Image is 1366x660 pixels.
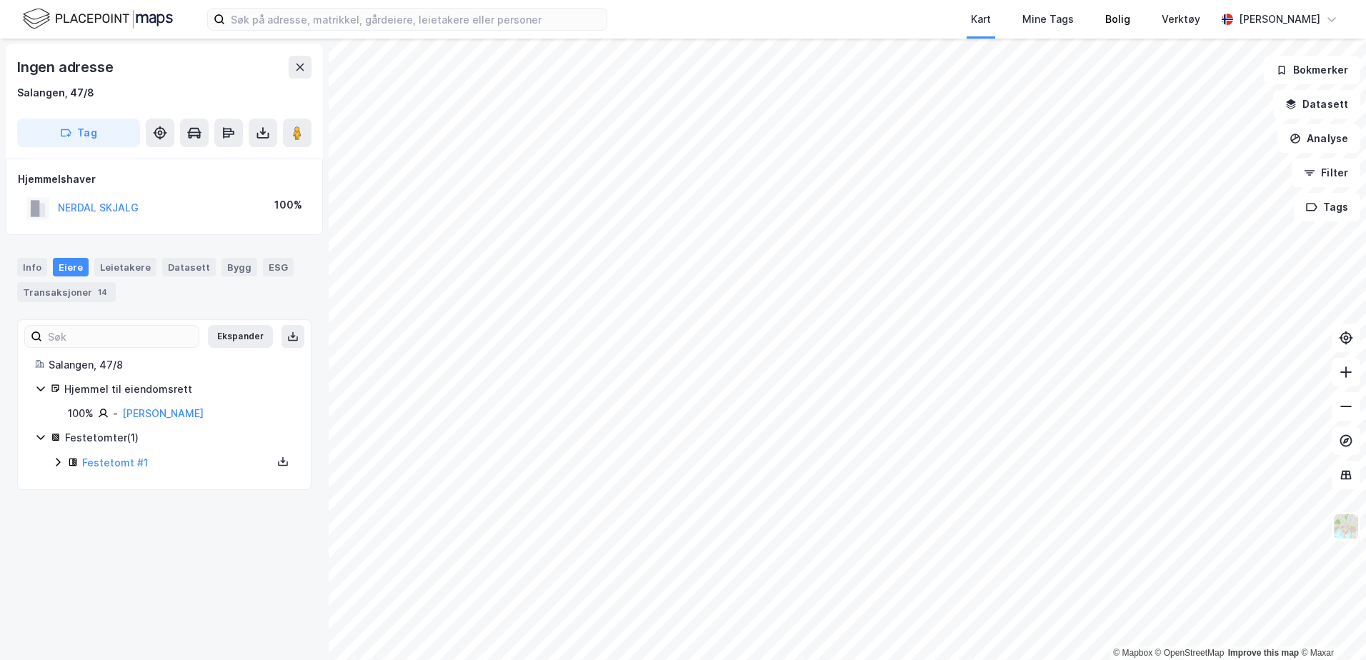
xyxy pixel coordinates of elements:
[95,285,110,299] div: 14
[1264,56,1360,84] button: Bokmerker
[1022,11,1074,28] div: Mine Tags
[263,258,294,276] div: ESG
[65,429,294,446] div: Festetomter ( 1 )
[42,326,199,347] input: Søk
[18,171,311,188] div: Hjemmelshaver
[17,56,116,79] div: Ingen adresse
[17,282,116,302] div: Transaksjoner
[1228,648,1299,658] a: Improve this map
[1273,90,1360,119] button: Datasett
[49,356,294,374] div: Salangen, 47/8
[225,9,607,30] input: Søk på adresse, matrikkel, gårdeiere, leietakere eller personer
[971,11,991,28] div: Kart
[17,258,47,276] div: Info
[1113,648,1152,658] a: Mapbox
[1294,193,1360,221] button: Tags
[113,405,118,422] div: -
[274,196,302,214] div: 100%
[1277,124,1360,153] button: Analyse
[64,381,294,398] div: Hjemmel til eiendomsrett
[122,407,204,419] a: [PERSON_NAME]
[1162,11,1200,28] div: Verktøy
[1332,513,1360,540] img: Z
[1105,11,1130,28] div: Bolig
[68,405,94,422] div: 100%
[1155,648,1225,658] a: OpenStreetMap
[82,456,148,469] a: Festetomt #1
[1292,159,1360,187] button: Filter
[53,258,89,276] div: Eiere
[1295,591,1366,660] iframe: Chat Widget
[208,325,273,348] button: Ekspander
[1239,11,1320,28] div: [PERSON_NAME]
[94,258,156,276] div: Leietakere
[221,258,257,276] div: Bygg
[17,119,140,147] button: Tag
[17,84,94,101] div: Salangen, 47/8
[23,6,173,31] img: logo.f888ab2527a4732fd821a326f86c7f29.svg
[162,258,216,276] div: Datasett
